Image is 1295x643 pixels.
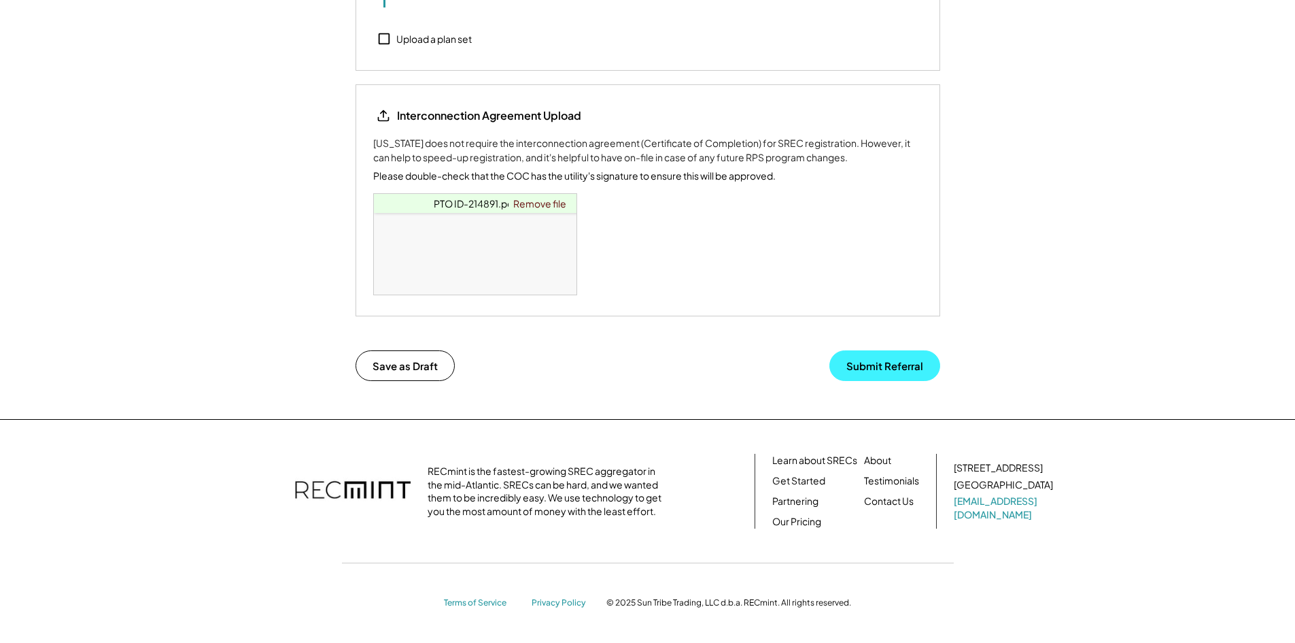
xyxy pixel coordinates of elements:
button: Submit Referral [829,350,940,381]
a: Contact Us [864,495,914,508]
a: Privacy Policy [532,597,593,609]
a: Learn about SRECs [772,454,857,467]
a: Partnering [772,495,818,508]
div: Please double-check that the COC has the utility's signature to ensure this will be approved. [373,169,776,183]
div: © 2025 Sun Tribe Trading, LLC d.b.a. RECmint. All rights reserved. [606,597,851,608]
a: Terms of Service [444,597,519,609]
div: [US_STATE] does not require the interconnection agreement (Certificate of Completion) for SREC re... [373,136,922,165]
a: Our Pricing [772,515,821,529]
a: Get Started [772,474,825,488]
div: Interconnection Agreement Upload [397,108,581,123]
a: Testimonials [864,474,919,488]
a: Remove file [508,194,571,213]
div: [STREET_ADDRESS] [954,461,1043,475]
div: Upload a plan set [396,33,472,46]
div: [GEOGRAPHIC_DATA] [954,478,1053,492]
a: About [864,454,891,467]
a: PTO ID-214891.pdf [434,197,517,210]
button: Save as Draft [356,350,455,381]
img: recmint-logotype%403x.png [295,467,411,515]
a: [EMAIL_ADDRESS][DOMAIN_NAME] [954,495,1056,521]
div: RECmint is the fastest-growing SREC aggregator in the mid-Atlantic. SRECs can be hard, and we wan... [428,465,669,518]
